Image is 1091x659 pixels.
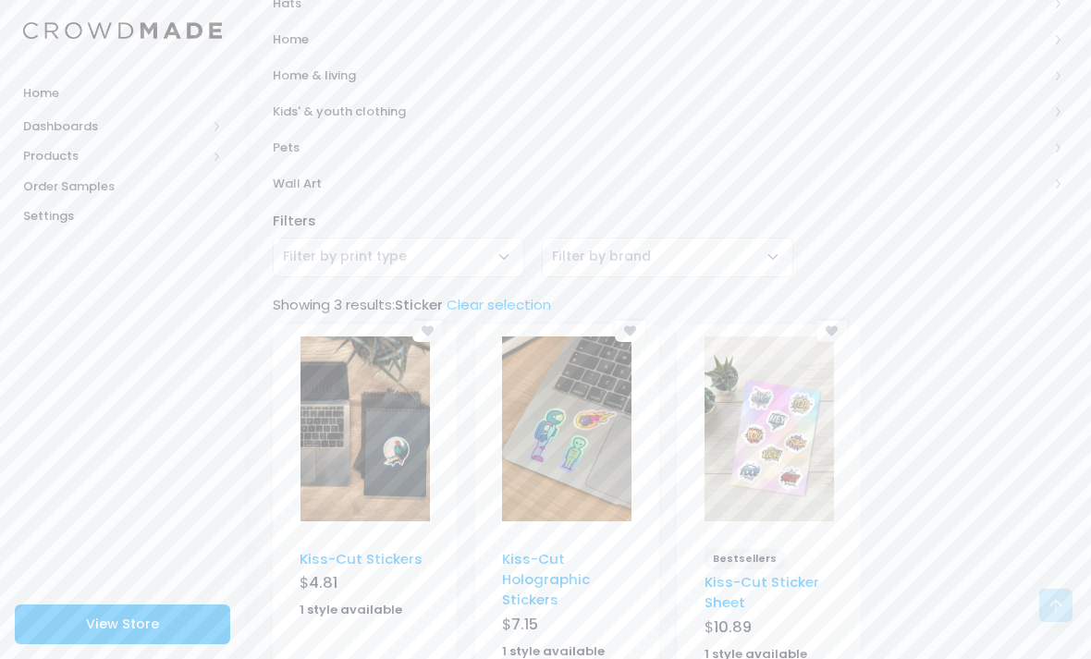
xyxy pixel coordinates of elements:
span: View Store [86,615,159,633]
a: Kiss-Cut Sticker Sheet [705,572,819,612]
span: Filter by print type [273,238,524,277]
span: Filter by brand [542,238,793,277]
img: Logo [23,22,222,40]
span: 10.89 [714,616,752,638]
a: View Store [15,604,230,644]
span: Settings [23,207,222,226]
span: Pets [273,139,1048,157]
span: Products [23,147,206,165]
span: Dashboards [23,117,206,136]
span: Filter by print type [283,247,407,265]
div: $ [705,616,835,642]
span: Wall Art [273,175,1048,193]
div: Showing 3 results: [264,295,1073,315]
a: Clear selection [447,295,551,314]
div: Filters [264,211,1073,231]
span: 7.15 [511,614,538,635]
span: Home & living [273,67,1048,85]
span: Kids' & youth clothing [273,103,1048,121]
strong: 1 style available [300,601,402,618]
div: $ [502,614,632,640]
a: Kiss-Cut Stickers [300,549,423,568]
div: $ [300,572,430,598]
span: Sticker [395,295,443,314]
span: 4.81 [309,572,337,593]
span: Bestsellers [705,549,786,569]
span: Home [23,84,222,103]
span: Filter by print type [283,247,407,266]
span: Order Samples [23,177,222,196]
span: Home [273,31,1048,49]
span: Filter by brand [552,247,651,265]
a: Kiss-Cut Holographic Stickers [502,549,590,610]
span: Filter by brand [552,247,651,266]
